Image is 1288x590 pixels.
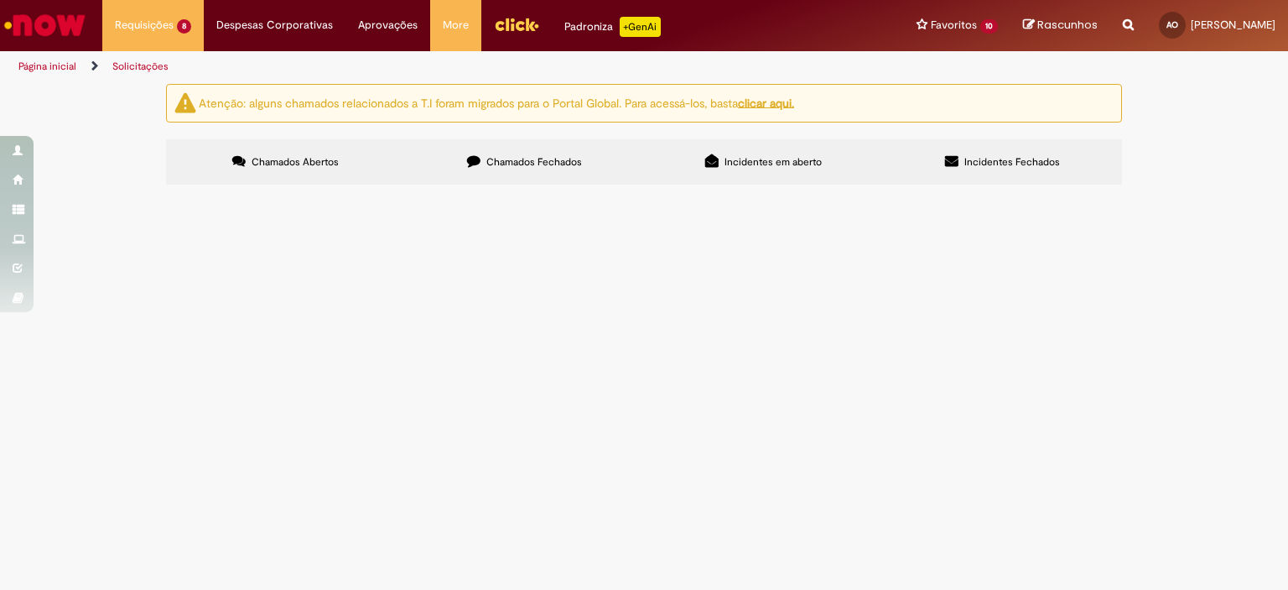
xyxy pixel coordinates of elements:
span: More [443,17,469,34]
span: Aprovações [358,17,418,34]
span: Incidentes em aberto [724,155,822,169]
span: Chamados Fechados [486,155,582,169]
span: Chamados Abertos [252,155,339,169]
a: Solicitações [112,60,169,73]
p: +GenAi [620,17,661,37]
ul: Trilhas de página [13,51,846,82]
a: Página inicial [18,60,76,73]
span: Despesas Corporativas [216,17,333,34]
a: Rascunhos [1023,18,1098,34]
ng-bind-html: Atenção: alguns chamados relacionados a T.I foram migrados para o Portal Global. Para acessá-los,... [199,95,794,110]
span: Requisições [115,17,174,34]
img: click_logo_yellow_360x200.png [494,12,539,37]
a: clicar aqui. [738,95,794,110]
span: Favoritos [931,17,977,34]
span: 10 [980,19,998,34]
div: Padroniza [564,17,661,37]
img: ServiceNow [2,8,88,42]
span: Rascunhos [1037,17,1098,33]
span: [PERSON_NAME] [1191,18,1275,32]
span: Incidentes Fechados [964,155,1060,169]
span: AO [1166,19,1178,30]
span: 8 [177,19,191,34]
